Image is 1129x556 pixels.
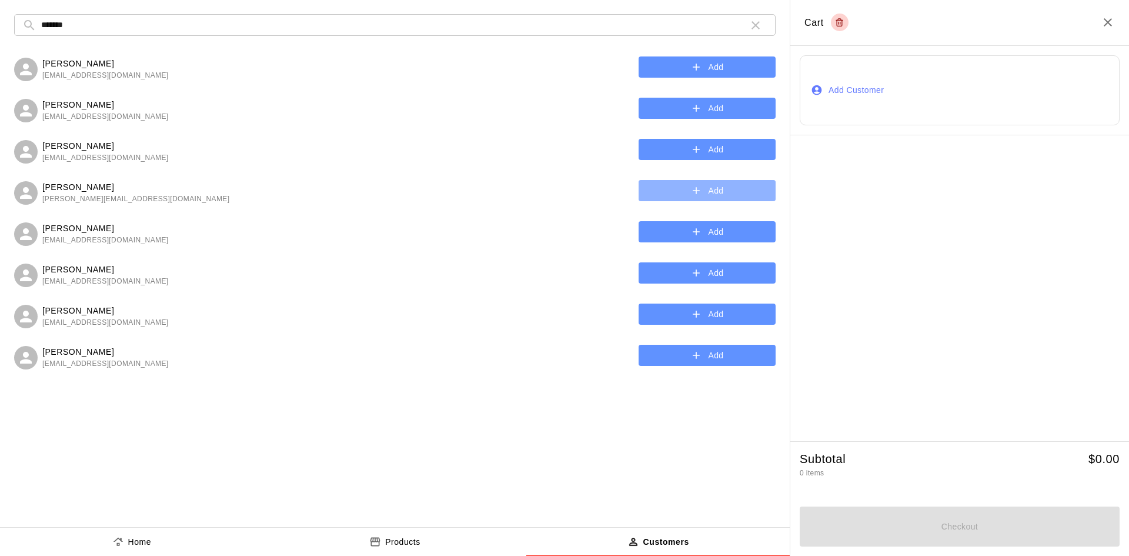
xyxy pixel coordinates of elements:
[42,305,169,317] p: [PERSON_NAME]
[800,469,824,477] span: 0 items
[42,181,229,194] p: [PERSON_NAME]
[800,451,846,467] h5: Subtotal
[128,536,152,548] p: Home
[639,56,776,78] button: Add
[42,317,169,329] span: [EMAIL_ADDRESS][DOMAIN_NAME]
[42,358,169,370] span: [EMAIL_ADDRESS][DOMAIN_NAME]
[42,264,169,276] p: [PERSON_NAME]
[804,14,849,31] div: Cart
[42,222,169,235] p: [PERSON_NAME]
[639,221,776,243] button: Add
[1101,15,1115,29] button: Close
[42,58,169,70] p: [PERSON_NAME]
[1088,451,1120,467] h5: $ 0.00
[42,194,229,205] span: [PERSON_NAME][EMAIL_ADDRESS][DOMAIN_NAME]
[639,139,776,161] button: Add
[42,152,169,164] span: [EMAIL_ADDRESS][DOMAIN_NAME]
[42,99,169,111] p: [PERSON_NAME]
[639,345,776,367] button: Add
[639,180,776,202] button: Add
[639,262,776,284] button: Add
[831,14,849,31] button: Empty cart
[639,304,776,325] button: Add
[42,140,169,152] p: [PERSON_NAME]
[42,70,169,82] span: [EMAIL_ADDRESS][DOMAIN_NAME]
[385,536,420,548] p: Products
[42,111,169,123] span: [EMAIL_ADDRESS][DOMAIN_NAME]
[800,55,1120,125] button: Add Customer
[42,346,169,358] p: [PERSON_NAME]
[643,536,689,548] p: Customers
[42,276,169,288] span: [EMAIL_ADDRESS][DOMAIN_NAME]
[42,235,169,247] span: [EMAIL_ADDRESS][DOMAIN_NAME]
[639,98,776,119] button: Add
